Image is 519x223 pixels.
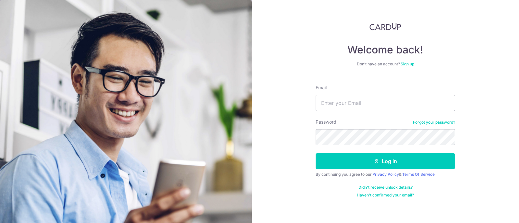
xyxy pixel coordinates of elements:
[316,84,327,91] label: Email
[316,95,455,111] input: Enter your Email
[401,61,414,66] a: Sign up
[316,43,455,56] h4: Welcome back!
[316,61,455,67] div: Don’t have an account?
[369,23,401,30] img: CardUp Logo
[316,119,336,125] label: Password
[372,172,399,177] a: Privacy Policy
[316,153,455,169] button: Log in
[358,185,413,190] a: Didn't receive unlock details?
[357,193,414,198] a: Haven't confirmed your email?
[413,120,455,125] a: Forgot your password?
[402,172,435,177] a: Terms Of Service
[316,172,455,177] div: By continuing you agree to our &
